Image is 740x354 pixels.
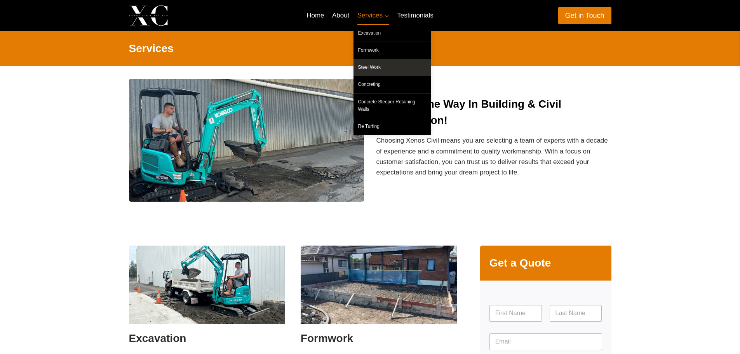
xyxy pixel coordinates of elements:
[303,6,437,25] nav: Primary Navigation
[550,305,602,322] input: Last Name
[328,6,353,25] a: About
[353,94,431,118] a: Concrete Sleeper Retaining Walls
[301,332,353,344] a: Formwork
[174,9,229,21] p: Xenos Civil
[353,59,431,76] a: Steel Work
[376,96,611,129] h2: Leading The Way In Building & Civil Construction!
[489,305,542,322] input: First Name
[301,246,457,324] img: Formwork
[353,6,394,25] button: Child menu of Services
[353,118,431,135] a: Re Turfing
[129,40,611,57] h2: Services
[489,333,602,350] input: Email
[353,76,431,93] a: Concreting
[558,7,611,24] a: Get in Touch
[393,6,437,25] a: Testimonials
[303,6,328,25] a: Home
[129,246,285,324] img: Excavation
[353,42,431,59] a: Formwork
[129,5,168,26] img: Xenos Civil
[489,255,551,271] h2: Get a Quote
[129,332,186,344] a: Excavation
[129,5,229,26] a: Xenos Civil
[376,135,611,178] p: Choosing Xenos Civil means you are selecting a team of experts with a decade of experience and a ...
[353,25,431,42] a: Excavation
